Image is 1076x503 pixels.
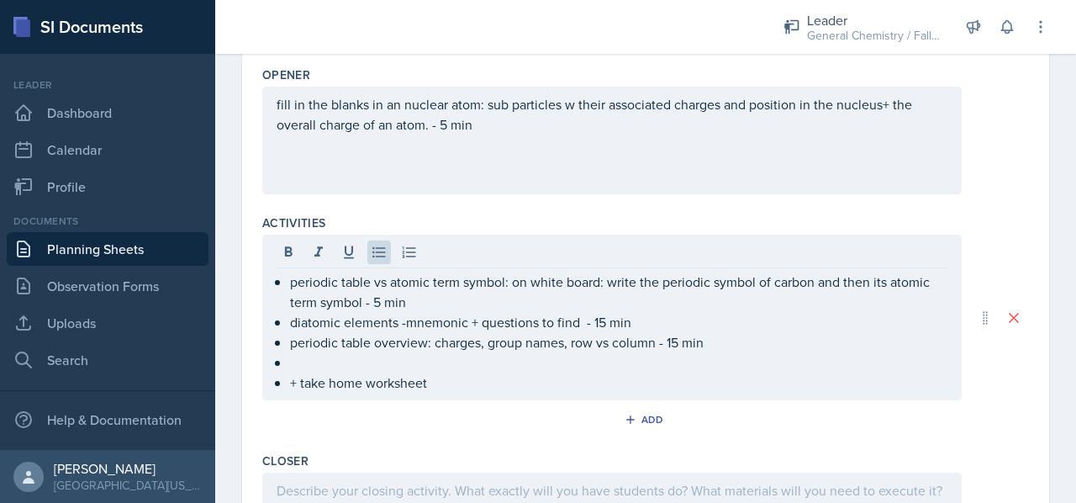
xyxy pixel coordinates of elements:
[7,96,208,130] a: Dashboard
[807,10,941,30] div: Leader
[54,477,202,494] div: [GEOGRAPHIC_DATA][US_STATE]
[7,306,208,340] a: Uploads
[7,343,208,377] a: Search
[7,232,208,266] a: Planning Sheets
[277,94,947,135] p: fill in the blanks in an nuclear atom: sub particles w their associated charges and position in t...
[7,133,208,167] a: Calendar
[262,66,310,83] label: Opener
[290,373,947,393] p: + take home worksheet
[7,170,208,204] a: Profile
[290,312,947,332] p: diatomic elements -mnemonic + questions to find - 15 min
[7,269,208,303] a: Observation Forms
[807,27,941,45] div: General Chemistry / Fall 2025
[290,332,947,352] p: periodic table overview: charges, group names, row vs column - 15 min
[290,272,947,312] p: periodic table vs atomic term symbol: on white board: write the periodic symbol of carbon and the...
[262,453,309,469] label: Closer
[7,214,208,229] div: Documents
[54,460,202,477] div: [PERSON_NAME]
[619,407,673,432] button: Add
[262,214,326,231] label: Activities
[7,77,208,93] div: Leader
[7,403,208,437] div: Help & Documentation
[628,413,664,426] div: Add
